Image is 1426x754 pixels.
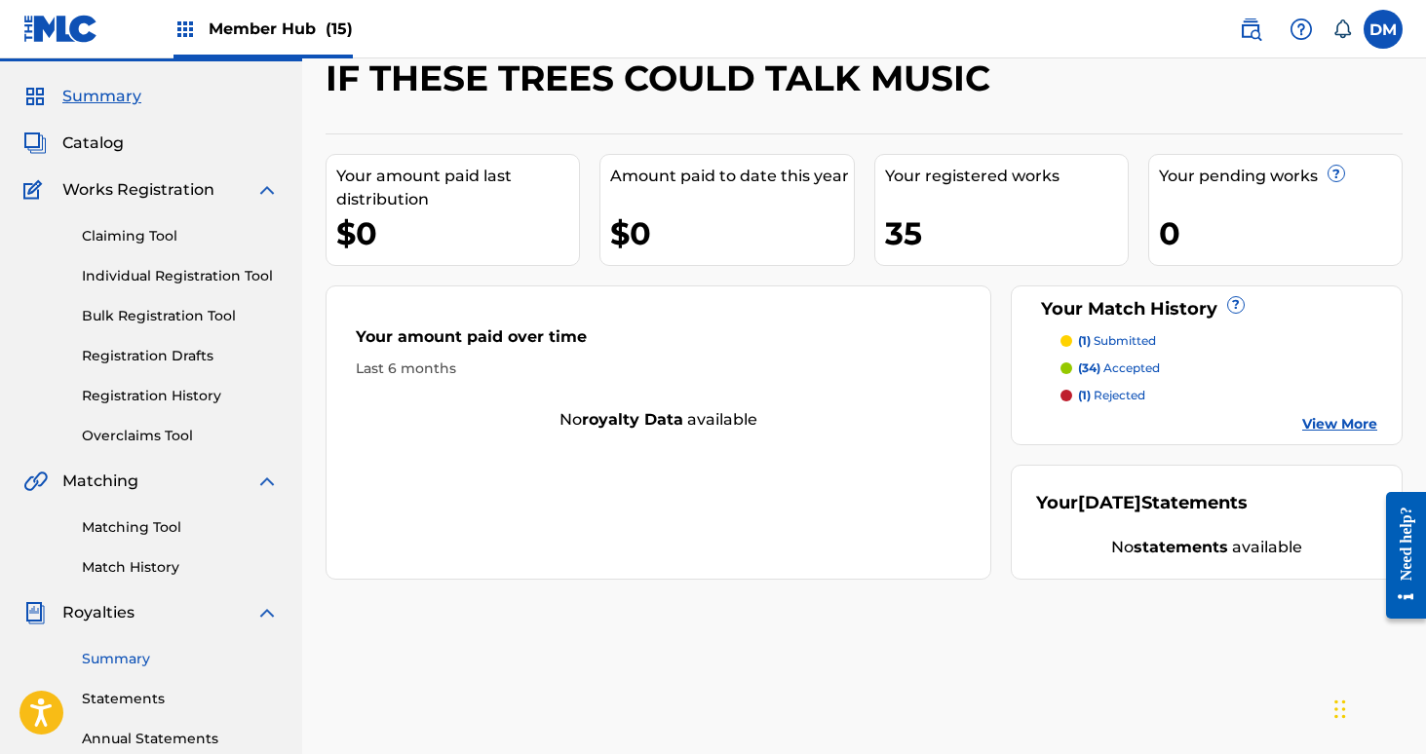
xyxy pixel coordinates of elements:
iframe: Resource Center [1371,477,1426,634]
div: Last 6 months [356,358,961,379]
div: 0 [1159,211,1402,255]
a: Claiming Tool [82,226,279,246]
div: Amount paid to date this year [610,165,853,188]
div: No available [1036,536,1377,559]
img: expand [255,178,279,202]
div: Your amount paid last distribution [336,165,579,211]
img: help [1290,18,1313,41]
span: [DATE] [1078,492,1141,513]
strong: royalty data [582,410,683,429]
div: User Menu [1364,10,1403,49]
a: (1) rejected [1060,387,1377,404]
div: No available [327,408,990,432]
a: (1) submitted [1060,332,1377,350]
div: Your pending works [1159,165,1402,188]
iframe: Chat Widget [1329,660,1426,754]
a: Individual Registration Tool [82,266,279,286]
img: Royalties [23,601,47,624]
span: ? [1228,297,1244,313]
a: CatalogCatalog [23,132,124,155]
img: Top Rightsholders [173,18,197,41]
div: $0 [336,211,579,255]
a: Registration History [82,386,279,406]
img: Works Registration [23,178,49,202]
a: Public Search [1231,10,1270,49]
span: ? [1329,166,1344,181]
a: Summary [82,649,279,669]
img: search [1239,18,1262,41]
a: Annual Statements [82,729,279,749]
p: rejected [1078,387,1145,404]
span: Matching [62,470,138,493]
img: Matching [23,470,48,493]
a: SummarySummary [23,85,141,108]
strong: statements [1134,538,1228,556]
div: Your registered works [885,165,1128,188]
a: Matching Tool [82,517,279,538]
div: $0 [610,211,853,255]
img: Summary [23,85,47,108]
img: expand [255,601,279,624]
span: (1) [1078,333,1091,348]
img: expand [255,470,279,493]
h2: IF THESE TREES COULD TALK MUSIC [326,57,1000,100]
div: Notifications [1332,19,1352,39]
span: Summary [62,85,141,108]
span: (34) [1078,360,1100,375]
span: Works Registration [62,178,214,202]
div: Drag [1334,680,1346,738]
span: Royalties [62,601,135,624]
a: Bulk Registration Tool [82,306,279,326]
div: Your Match History [1036,296,1377,322]
div: Your Statements [1036,490,1248,516]
div: Your amount paid over time [356,325,961,358]
span: (1) [1078,388,1091,402]
span: Catalog [62,132,124,155]
a: View More [1302,414,1377,434]
p: submitted [1078,332,1156,350]
div: Help [1282,10,1321,49]
a: Overclaims Tool [82,426,279,446]
p: accepted [1078,359,1160,377]
a: Registration Drafts [82,346,279,366]
a: (34) accepted [1060,359,1377,377]
img: MLC Logo [23,15,98,43]
img: Catalog [23,132,47,155]
span: Member Hub [209,18,353,40]
div: 35 [885,211,1128,255]
a: Statements [82,689,279,709]
span: (15) [326,19,353,38]
a: Match History [82,557,279,578]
